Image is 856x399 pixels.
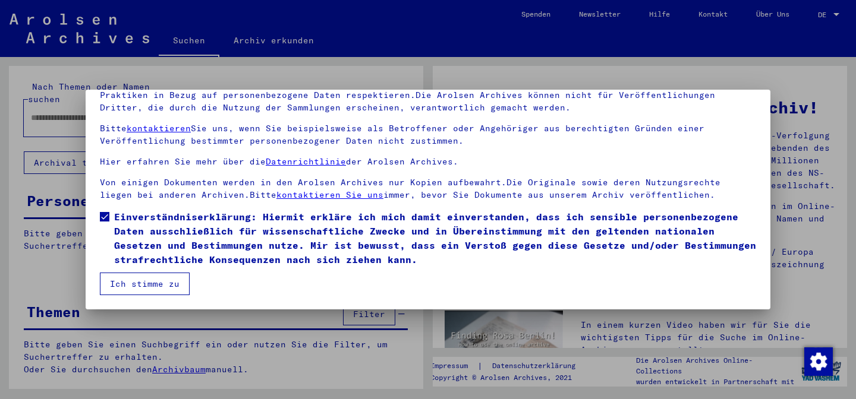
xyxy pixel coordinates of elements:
img: Modification du consentement [804,347,833,376]
p: Bitte Sie uns, wenn Sie beispielsweise als Betroffener oder Angehöriger aus berechtigten Gründen ... [100,122,756,147]
button: Ich stimme zu [100,273,190,295]
a: Datenrichtlinie [266,156,346,167]
a: kontaktieren [127,123,191,134]
p: Hier erfahren Sie mehr über die der Arolsen Archives. [100,156,756,168]
span: Einverständniserklärung: Hiermit erkläre ich mich damit einverstanden, dass ich sensible personen... [114,210,756,267]
a: kontaktieren Sie uns [276,189,383,200]
p: Von einigen Dokumenten werden in den Arolsen Archives nur Kopien aufbewahrt.Die Originale sowie d... [100,176,756,201]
